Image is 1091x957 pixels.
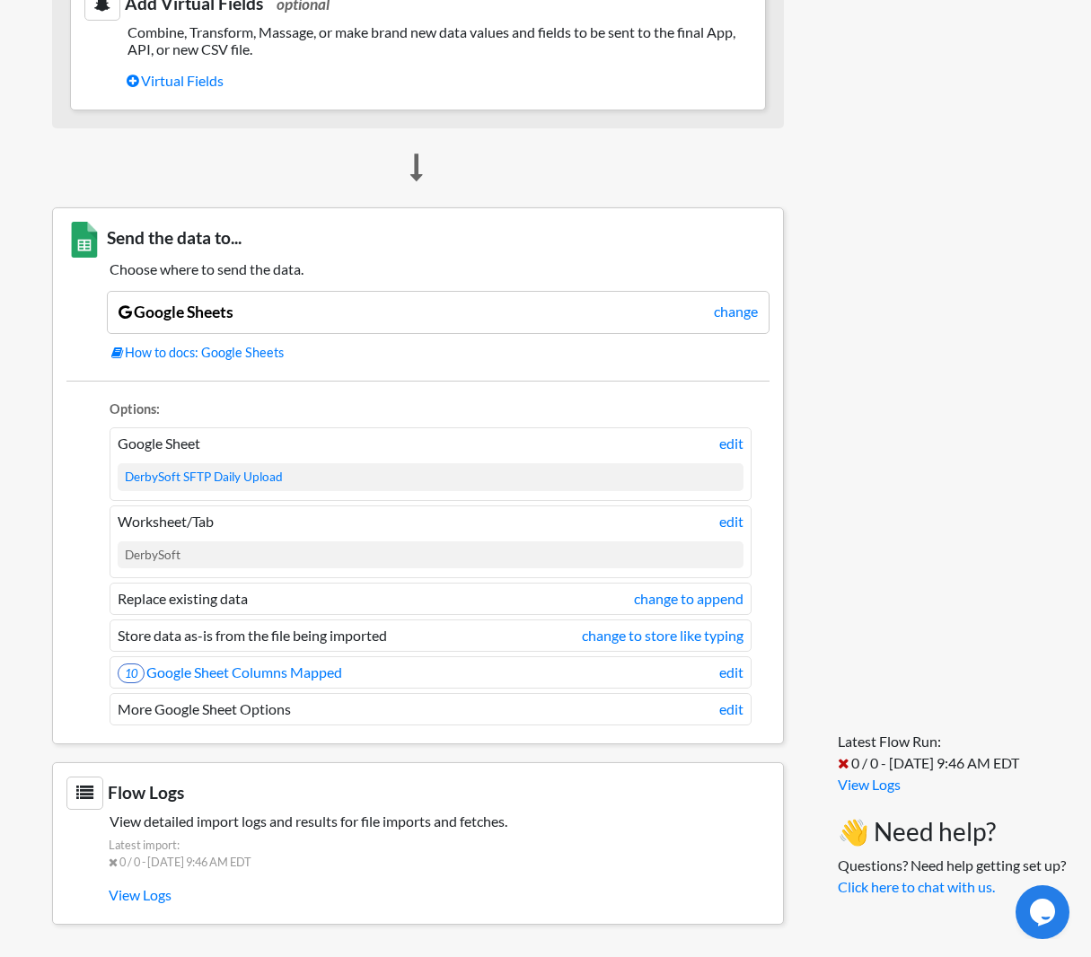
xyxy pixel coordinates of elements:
h3: Flow Logs [66,777,770,810]
a: change to store like typing [582,625,743,646]
a: edit [719,511,743,532]
h5: Combine, Transform, Massage, or make brand new data values and fields to be sent to the final App... [84,23,752,57]
a: Click here to chat with us. [838,878,995,895]
h5: View detailed import logs and results for file imports and fetches. [66,812,770,830]
h3: Send the data to... [66,222,770,258]
span: 10 [118,663,145,683]
a: edit [719,698,743,720]
li: Store data as-is from the file being imported [110,619,752,652]
h3: 👋 Need help? [838,817,1066,847]
a: View Logs [838,776,901,793]
li: Options: [110,399,752,424]
span: Latest import: 0 / 0 - [DATE] 9:46 AM EDT [66,837,770,880]
a: View Logs [109,880,770,910]
div: DerbySoft [118,541,743,568]
a: change to append [634,588,743,610]
a: DerbySoft SFTP Daily Upload [125,470,283,484]
iframe: chat widget [1016,885,1073,939]
li: Google Sheet [110,427,752,500]
a: Google Sheets [119,303,233,321]
li: Worksheet/Tab [110,505,752,578]
li: More Google Sheet Options [110,693,752,725]
a: change [714,301,758,322]
li: Replace existing data [110,583,752,615]
p: Questions? Need help getting set up? [838,855,1066,898]
span: Latest Flow Run: 0 / 0 - [DATE] 9:46 AM EDT [838,733,1019,771]
img: Google Sheets [66,222,102,258]
a: edit [719,662,743,683]
a: 10Google Sheet Columns Mapped [118,663,342,680]
a: Virtual Fields [127,66,752,96]
a: edit [719,433,743,454]
h5: Choose where to send the data. [66,260,770,277]
a: How to docs: Google Sheets [111,343,770,363]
